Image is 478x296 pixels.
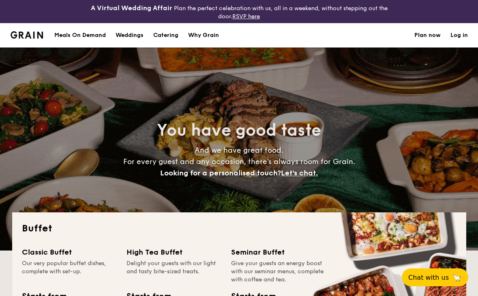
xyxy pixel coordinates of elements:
img: Grain [11,31,43,39]
a: Why Grain [183,23,224,48]
div: Delight your guests with our light and tasty bite-sized treats. [126,259,221,284]
div: Meals On Demand [54,23,106,48]
span: Chat with us [408,274,449,281]
span: Looking for a personalised touch? [160,169,281,177]
div: High Tea Buffet [126,246,221,258]
a: Meals On Demand [49,23,111,48]
div: Plan the perfect celebration with us, all in a weekend, without stepping out the door. [80,3,399,20]
div: Our very popular buffet dishes, complete with set-up. [22,259,117,284]
span: Let's chat. [281,169,318,177]
a: RSVP here [232,13,260,20]
a: Catering [148,23,183,48]
a: Logotype [11,31,43,39]
div: Classic Buffet [22,246,117,258]
div: Seminar Buffet [231,246,326,258]
button: Chat with us🦙 [402,268,468,286]
a: Weddings [111,23,148,48]
h1: Catering [153,23,178,48]
h2: Buffet [22,222,457,235]
span: 🦙 [452,273,462,282]
div: Why Grain [188,23,219,48]
div: Weddings [116,23,144,48]
a: Log in [450,23,468,48]
h4: A Virtual Wedding Affair [91,3,172,13]
span: You have good taste [157,121,321,140]
span: And we have great food. For every guest and any occasion, there’s always room for Grain. [123,146,355,177]
div: Give your guests an energy boost with our seminar menus, complete with coffee and tea. [231,259,326,284]
a: Plan now [414,23,441,48]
